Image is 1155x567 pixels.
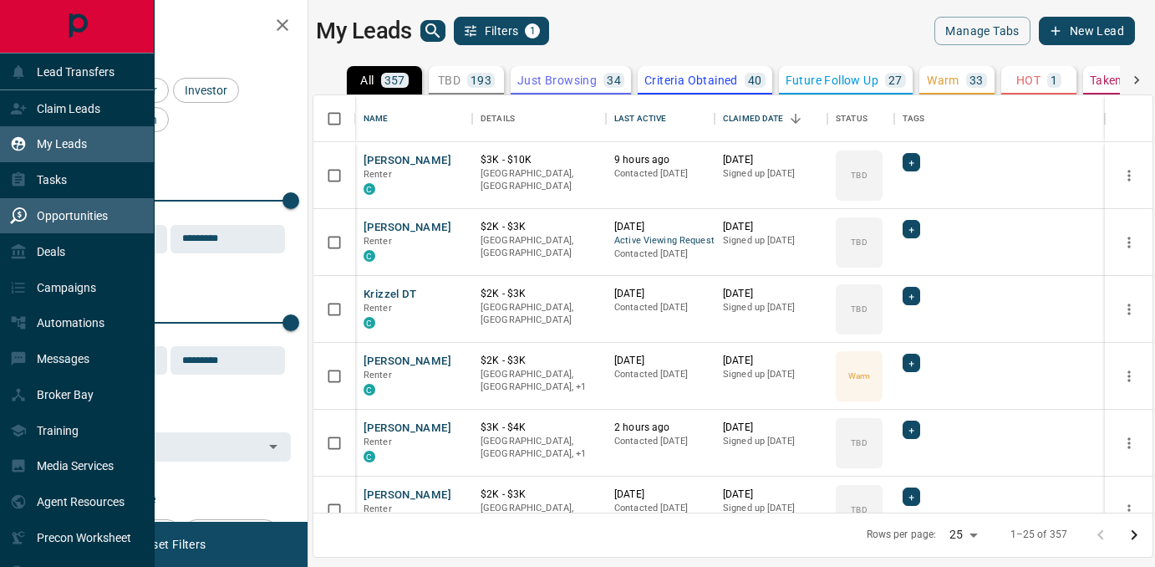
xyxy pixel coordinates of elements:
[894,95,1105,142] div: Tags
[1016,74,1041,86] p: HOT
[614,488,706,502] p: [DATE]
[903,95,925,142] div: Tags
[481,153,598,167] p: $3K - $10K
[481,368,598,394] p: Markham
[723,502,819,515] p: Signed up [DATE]
[471,74,491,86] p: 193
[1117,498,1142,523] button: more
[614,220,706,234] p: [DATE]
[360,74,374,86] p: All
[127,530,216,559] button: Reset Filters
[786,74,878,86] p: Future Follow Up
[934,17,1030,45] button: Manage Tabs
[481,354,598,368] p: $2K - $3K
[908,154,914,171] span: +
[364,384,375,396] div: condos.ca
[908,288,914,304] span: +
[723,234,819,248] p: Signed up [DATE]
[1117,163,1142,188] button: more
[969,74,984,86] p: 33
[481,167,598,193] p: [GEOGRAPHIC_DATA], [GEOGRAPHIC_DATA]
[364,488,451,503] button: [PERSON_NAME]
[748,74,762,86] p: 40
[53,17,291,37] h2: Filters
[851,169,867,181] p: TBD
[262,435,285,458] button: Open
[903,488,920,506] div: +
[364,503,392,514] span: Renter
[614,167,706,181] p: Contacted [DATE]
[903,153,920,171] div: +
[723,421,819,435] p: [DATE]
[481,287,598,301] p: $2K - $3K
[614,287,706,301] p: [DATE]
[481,488,598,502] p: $2K - $3K
[614,301,706,314] p: Contacted [DATE]
[1039,17,1135,45] button: New Lead
[644,74,738,86] p: Criteria Obtained
[614,435,706,448] p: Contacted [DATE]
[614,368,706,381] p: Contacted [DATE]
[527,25,538,37] span: 1
[364,220,451,236] button: [PERSON_NAME]
[364,370,392,381] span: Renter
[420,20,445,42] button: search button
[723,167,819,181] p: Signed up [DATE]
[614,421,706,435] p: 2 hours ago
[715,95,827,142] div: Claimed Date
[903,354,920,372] div: +
[908,355,914,371] span: +
[614,354,706,368] p: [DATE]
[364,421,451,437] button: [PERSON_NAME]
[364,451,375,462] div: condos.ca
[364,354,451,370] button: [PERSON_NAME]
[723,488,819,502] p: [DATE]
[481,234,598,260] p: [GEOGRAPHIC_DATA], [GEOGRAPHIC_DATA]
[481,301,598,327] p: [GEOGRAPHIC_DATA], [GEOGRAPHIC_DATA]
[784,107,807,130] button: Sort
[1117,230,1142,255] button: more
[927,74,959,86] p: Warm
[723,287,819,301] p: [DATE]
[903,287,920,305] div: +
[364,236,392,247] span: Renter
[723,354,819,368] p: [DATE]
[364,287,417,303] button: Krizzel DT
[908,488,914,505] span: +
[614,95,666,142] div: Last Active
[851,503,867,516] p: TBD
[943,523,983,547] div: 25
[481,95,515,142] div: Details
[614,153,706,167] p: 9 hours ago
[867,528,937,542] p: Rows per page:
[723,301,819,314] p: Signed up [DATE]
[908,421,914,438] span: +
[851,437,867,449] p: TBD
[888,74,903,86] p: 27
[908,221,914,238] span: +
[607,74,621,86] p: 34
[481,421,598,435] p: $3K - $4K
[614,502,706,515] p: Contacted [DATE]
[723,153,819,167] p: [DATE]
[364,95,389,142] div: Name
[316,18,412,44] h1: My Leads
[1117,431,1142,456] button: more
[364,183,375,195] div: condos.ca
[723,435,819,448] p: Signed up [DATE]
[1117,518,1151,552] button: Go to next page
[1010,528,1067,542] p: 1–25 of 357
[179,84,233,97] span: Investor
[851,303,867,315] p: TBD
[472,95,606,142] div: Details
[836,95,868,142] div: Status
[903,220,920,238] div: +
[614,248,706,261] p: Contacted [DATE]
[355,95,472,142] div: Name
[438,74,460,86] p: TBD
[606,95,715,142] div: Last Active
[364,153,451,169] button: [PERSON_NAME]
[364,169,392,180] span: Renter
[723,220,819,234] p: [DATE]
[851,236,867,248] p: TBD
